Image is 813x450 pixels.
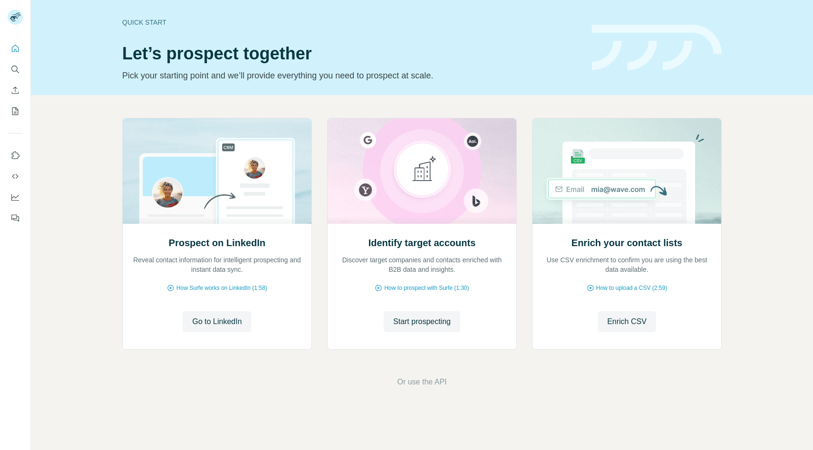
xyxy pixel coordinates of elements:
[8,40,23,57] button: Quick start
[176,284,267,292] span: How Surfe works on LinkedIn (1:58)
[592,25,722,71] img: banner
[122,18,581,27] div: Quick start
[607,316,647,327] span: Enrich CSV
[384,311,460,332] button: Start prospecting
[596,284,667,292] span: How to upload a CSV (2:59)
[337,255,507,274] p: Discover target companies and contacts enriched with B2B data and insights.
[122,69,581,82] p: Pick your starting point and we’ll provide everything you need to prospect at scale.
[384,284,469,292] span: How to prospect with Surfe (1:30)
[8,61,23,78] button: Search
[327,118,517,224] img: Identify target accounts
[132,255,302,274] p: Reveal contact information for intelligent prospecting and instant data sync.
[183,311,251,332] button: Go to LinkedIn
[598,311,656,332] button: Enrich CSV
[8,189,23,206] button: Dashboard
[368,236,476,249] h2: Identify target accounts
[122,118,312,224] img: Prospect on LinkedIn
[8,168,23,185] button: Use Surfe API
[8,210,23,227] button: Feedback
[393,316,451,327] span: Start prospecting
[192,316,242,327] span: Go to LinkedIn
[169,236,265,249] h2: Prospect on LinkedIn
[8,103,23,120] button: My lists
[8,82,23,99] button: Enrich CSV
[8,147,23,164] button: Use Surfe on LinkedIn
[122,44,581,63] h1: Let’s prospect together
[542,255,712,274] p: Use CSV enrichment to confirm you are using the best data available.
[532,118,722,224] img: Enrich your contact lists
[397,376,446,388] button: Or use the API
[571,236,682,249] h2: Enrich your contact lists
